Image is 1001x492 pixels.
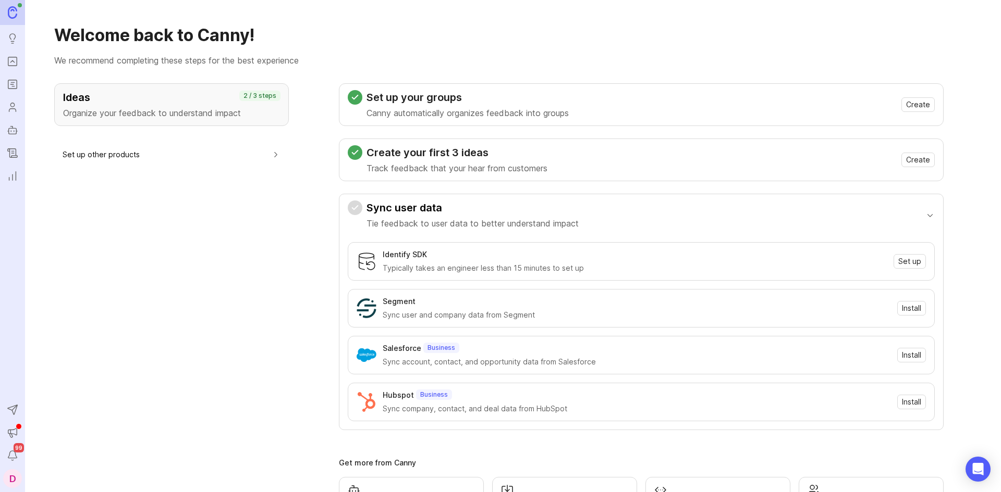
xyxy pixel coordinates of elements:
button: Set up other products [63,143,280,166]
button: Set up [894,254,926,269]
button: Send to Autopilot [3,400,22,419]
p: Track feedback that your hear from customers [367,162,547,174]
a: Autopilot [3,121,22,140]
div: Identify SDK [383,249,427,260]
h3: Sync user data [367,200,579,215]
a: Roadmaps [3,75,22,94]
img: Hubspot [357,392,376,412]
button: IdeasOrganize your feedback to understand impact2 / 3 steps [54,83,289,126]
div: Get more from Canny [339,459,944,466]
button: Sync user dataTie feedback to user data to better understand impact [348,194,935,236]
button: Create [901,97,935,112]
img: Identify SDK [357,251,376,271]
a: Portal [3,52,22,71]
a: Reporting [3,167,22,185]
img: Canny Home [8,6,17,18]
p: Business [420,390,448,399]
h3: Create your first 3 ideas [367,145,547,160]
div: Sync user dataTie feedback to user data to better understand impact [348,236,935,430]
span: Install [902,303,921,313]
p: Organize your feedback to understand impact [63,107,280,119]
div: Hubspot [383,389,414,401]
img: Segment [357,298,376,318]
button: Install [897,301,926,316]
div: Open Intercom Messenger [966,457,991,482]
a: Ideas [3,29,22,48]
p: Canny automatically organizes feedback into groups [367,107,569,119]
button: Create [901,153,935,167]
img: Salesforce [357,345,376,365]
div: Sync account, contact, and opportunity data from Salesforce [383,356,891,368]
span: 99 [14,443,24,452]
span: Install [902,350,921,360]
div: Salesforce [383,343,421,354]
button: Notifications [3,446,22,465]
div: Sync company, contact, and deal data from HubSpot [383,403,891,414]
h3: Ideas [63,90,280,105]
span: Set up [898,256,921,267]
button: D [3,469,22,488]
span: Create [906,99,930,110]
div: Sync user and company data from Segment [383,309,891,321]
div: Typically takes an engineer less than 15 minutes to set up [383,262,887,274]
span: Create [906,155,930,165]
p: We recommend completing these steps for the best experience [54,54,972,67]
span: Install [902,397,921,407]
p: Tie feedback to user data to better understand impact [367,217,579,230]
h3: Set up your groups [367,90,569,105]
a: Changelog [3,144,22,162]
div: Segment [383,296,416,307]
button: Install [897,395,926,409]
h1: Welcome back to Canny! [54,25,972,46]
a: Users [3,98,22,117]
button: Install [897,348,926,362]
p: 2 / 3 steps [243,92,276,100]
p: Business [428,344,455,352]
button: Announcements [3,423,22,442]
